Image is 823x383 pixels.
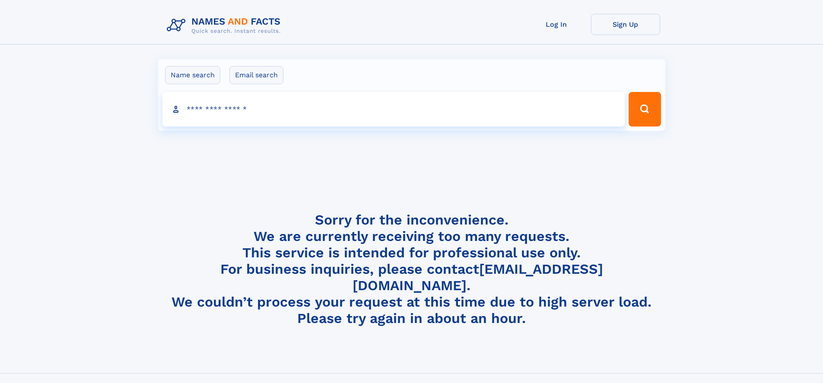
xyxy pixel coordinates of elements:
[353,261,603,294] a: [EMAIL_ADDRESS][DOMAIN_NAME]
[162,92,625,127] input: search input
[522,14,591,35] a: Log In
[591,14,660,35] a: Sign Up
[229,66,283,84] label: Email search
[629,92,661,127] button: Search Button
[163,212,660,327] h4: Sorry for the inconvenience. We are currently receiving too many requests. This service is intend...
[163,14,288,37] img: Logo Names and Facts
[165,66,220,84] label: Name search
